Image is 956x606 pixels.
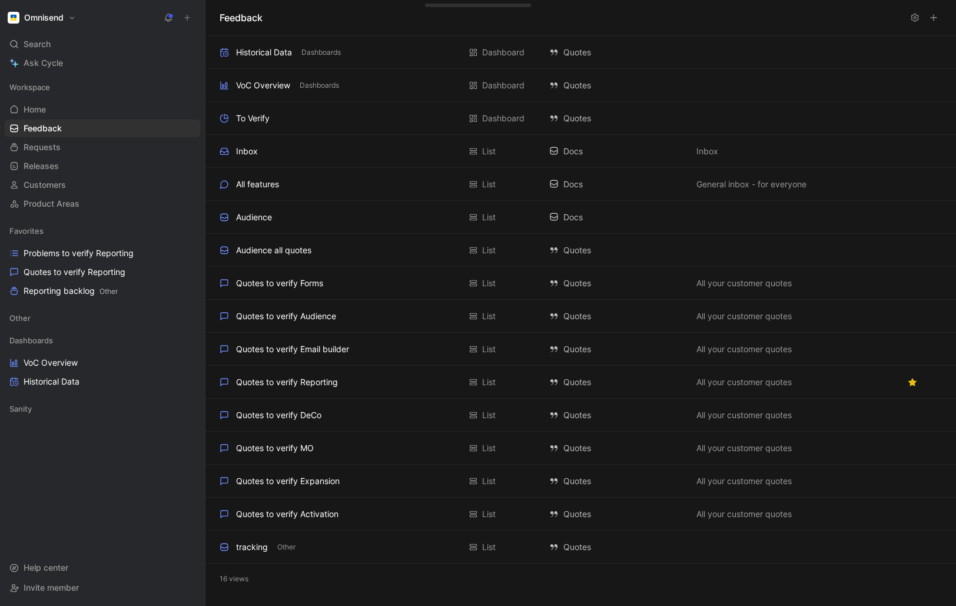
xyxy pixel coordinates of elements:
[549,375,685,389] div: Quotes
[5,559,200,577] div: Help center
[236,474,340,488] div: Quotes to verify Expansion
[482,540,496,554] div: List
[236,342,349,356] div: Quotes to verify Email builder
[297,80,341,91] button: Dashboards
[24,104,46,115] span: Home
[299,47,343,58] button: Dashboards
[205,366,956,399] div: Quotes to verify ReportingList QuotesAll your customer quotesView actions
[549,45,685,59] div: Quotes
[236,441,314,455] div: Quotes to verify MO
[5,400,200,421] div: Sanity
[5,120,200,137] a: Feedback
[9,403,32,415] span: Sanity
[24,160,59,172] span: Releases
[205,564,956,594] div: 16 views
[236,408,321,422] div: Quotes to verify DeCo
[236,507,338,521] div: Quotes to verify Activation
[8,12,19,24] img: Omnisend
[24,266,125,278] span: Quotes to verify Reporting
[694,276,794,290] button: All your customer quotes
[24,285,118,297] span: Reporting backlog
[205,333,956,366] div: Quotes to verify Email builderList QuotesAll your customer quotesView actions
[205,102,956,135] div: To VerifyDashboard QuotesView actions
[205,300,956,333] div: Quotes to verify AudienceList QuotesAll your customer quotesView actions
[9,335,53,346] span: Dashboards
[205,399,956,432] div: Quotes to verify DeCoList QuotesAll your customer quotesView actions
[5,222,200,240] div: Favorites
[694,408,794,422] button: All your customer quotes
[482,408,496,422] div: List
[205,234,956,267] div: Audience all quotesList QuotesView actions
[5,332,200,390] div: DashboardsVoC OverviewHistorical Data
[696,441,792,455] span: All your customer quotes
[5,579,200,597] div: Invite member
[549,276,685,290] div: Quotes
[482,111,525,125] div: Dashboard
[696,276,792,290] span: All your customer quotes
[696,375,792,389] span: All your customer quotes
[205,168,956,201] div: All featuresList DocsGeneral inbox - for everyoneView actions
[549,111,685,125] div: Quotes
[549,441,685,455] div: Quotes
[9,312,31,324] span: Other
[482,45,525,59] div: Dashboard
[5,309,200,327] div: Other
[482,441,496,455] div: List
[549,78,685,92] div: Quotes
[694,177,809,191] button: General inbox - for everyone
[694,144,721,158] button: Inbox
[549,474,685,488] div: Quotes
[301,47,341,58] span: Dashboards
[694,309,794,323] button: All your customer quotes
[205,432,956,465] div: Quotes to verify MOList QuotesAll your customer quotesView actions
[694,375,794,389] button: All your customer quotes
[5,78,200,96] div: Workspace
[205,69,956,102] div: VoC OverviewDashboardsDashboard QuotesView actions
[5,9,79,26] button: OmnisendOmnisend
[236,210,272,224] div: Audience
[482,309,496,323] div: List
[696,177,806,191] span: General inbox - for everyone
[205,498,956,531] div: Quotes to verify ActivationList QuotesAll your customer quotesView actions
[5,332,200,349] div: Dashboards
[24,179,66,191] span: Customers
[482,144,496,158] div: List
[5,373,200,390] a: Historical Data
[482,474,496,488] div: List
[236,243,311,257] div: Audience all quotes
[9,225,44,237] span: Favorites
[5,54,200,72] a: Ask Cycle
[300,80,339,91] span: Dashboards
[696,507,792,521] span: All your customer quotes
[549,210,685,224] div: Docs
[236,45,292,59] div: Historical Data
[236,177,279,191] div: All features
[482,375,496,389] div: List
[482,507,496,521] div: List
[696,144,718,158] span: Inbox
[5,244,200,262] a: Problems to verify Reporting
[696,474,792,488] span: All your customer quotes
[482,276,496,290] div: List
[24,376,79,388] span: Historical Data
[694,474,794,488] button: All your customer quotes
[5,282,200,300] a: Reporting backlogOther
[24,198,79,210] span: Product Areas
[5,309,200,330] div: Other
[24,562,68,572] span: Help center
[549,243,685,257] div: Quotes
[236,375,338,389] div: Quotes to verify Reporting
[205,201,956,234] div: AudienceList DocsView actions
[5,195,200,213] a: Product Areas
[549,309,685,323] div: Quotes
[5,263,200,281] a: Quotes to verify Reporting
[24,37,51,51] span: Search
[236,144,258,158] div: Inbox
[205,267,956,300] div: Quotes to verify FormsList QuotesAll your customer quotesView actions
[5,138,200,156] a: Requests
[205,135,956,168] div: InboxList DocsInboxView actions
[24,12,64,23] h1: Omnisend
[549,177,685,191] div: Docs
[549,144,685,158] div: Docs
[696,342,792,356] span: All your customer quotes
